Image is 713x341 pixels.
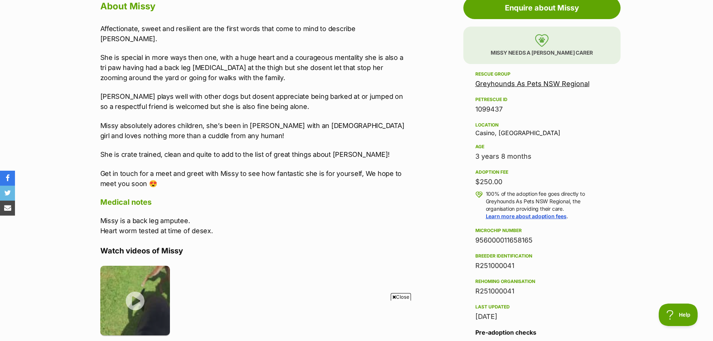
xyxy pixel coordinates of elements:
[475,169,609,175] div: Adoption fee
[475,97,609,103] div: PetRescue ID
[475,235,609,246] div: 956000011658165
[391,293,411,301] span: Close
[100,52,409,83] p: She is special in more ways then one, with a huge heart and a courageous mentality she is also a ...
[100,149,409,159] p: She is crate trained, clean and quite to add to the list of great things about [PERSON_NAME]!
[475,304,609,310] div: Last updated
[100,216,409,236] p: Missy is a back leg amputee. Heart worm tested at time of desex.
[475,311,609,322] div: [DATE]
[475,177,609,187] div: $250.00
[475,144,609,150] div: Age
[475,122,609,128] div: Location
[475,278,609,284] div: Rehoming organisation
[220,304,493,337] iframe: Advertisement
[100,121,409,141] p: Missy absolutely adores children, she’s been in [PERSON_NAME] with an [DEMOGRAPHIC_DATA] girl and...
[659,304,698,326] iframe: Help Scout Beacon - Open
[475,121,609,136] div: Casino, [GEOGRAPHIC_DATA]
[475,286,609,296] div: R251000041
[463,27,621,64] p: Missy needs a [PERSON_NAME] carer
[475,253,609,259] div: Breeder identification
[475,328,609,337] h3: Pre-adoption checks
[475,104,609,115] div: 1099437
[100,246,409,256] h4: Watch videos of Missy
[100,24,409,44] p: Affectionate, sweet and resilient are the first words that come to mind to describe [PERSON_NAME].
[535,34,549,47] img: foster-care-31f2a1ccfb079a48fc4dc6d2a002ce68c6d2b76c7ccb9e0da61f6cd5abbf869a.svg
[100,266,170,336] img: jmkg3ehlcgiaitahk0cs.jpg
[475,71,609,77] div: Rescue group
[100,168,409,189] p: Get in touch for a meet and greet with Missy to see how fantastic she is for yourself, We hope to...
[475,228,609,234] div: Microchip number
[486,213,567,219] a: Learn more about adoption fees
[100,91,409,112] p: [PERSON_NAME] plays well with other dogs but dosent appreciate being barked at or jumped on so a ...
[475,151,609,162] div: 3 years 8 months
[486,190,609,220] p: 100% of the adoption fee goes directly to Greyhounds As Pets NSW Regional, the organisation provi...
[475,261,609,271] div: R251000041
[100,197,409,207] h4: Medical notes
[475,80,589,88] a: Greyhounds As Pets NSW Regional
